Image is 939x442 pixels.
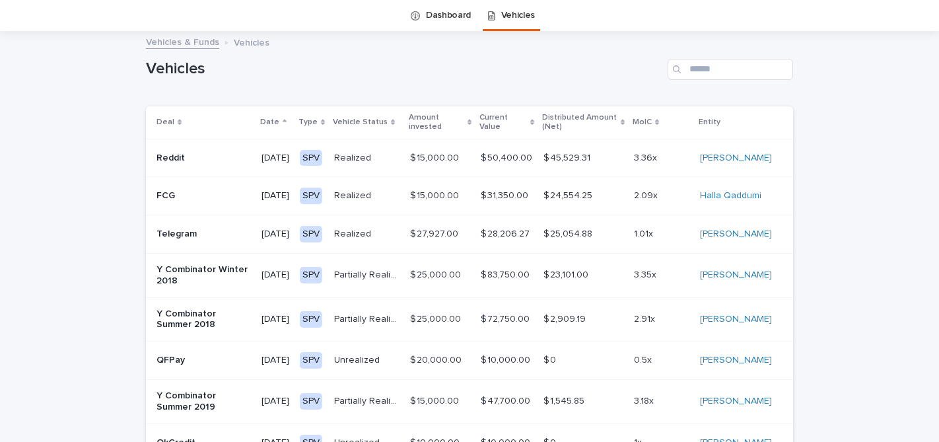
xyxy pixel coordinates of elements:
[146,215,793,254] tr: Telegram[DATE]SPVRealizedRealized $ 27,927.00$ 27,927.00 $ 28,206.27$ 28,206.27 $ 25,054.88$ 25,0...
[700,314,772,325] a: [PERSON_NAME]
[543,150,593,164] p: $ 45,529.31
[334,352,382,366] p: Unrealized
[300,226,322,242] div: SPV
[261,153,289,164] p: [DATE]
[261,270,289,281] p: [DATE]
[334,267,402,281] p: Partially Realized
[700,396,772,407] a: [PERSON_NAME]
[634,393,656,407] p: 3.18x
[700,153,772,164] a: [PERSON_NAME]
[156,264,251,287] p: Y Combinator Winter 2018
[699,115,720,129] p: Entity
[156,153,251,164] p: Reddit
[300,393,322,410] div: SPV
[700,229,772,240] a: [PERSON_NAME]
[300,150,322,166] div: SPV
[334,226,374,240] p: Realized
[261,314,289,325] p: [DATE]
[261,190,289,202] p: [DATE]
[146,34,219,49] a: Vehicles & Funds
[334,311,402,325] p: Partially Realized
[334,188,374,202] p: Realized
[481,393,533,407] p: $ 47,700.00
[543,352,559,366] p: $ 0
[234,34,269,49] p: Vehicles
[146,253,793,297] tr: Y Combinator Winter 2018[DATE]SPVPartially RealizedPartially Realized $ 25,000.00$ 25,000.00 $ 83...
[479,110,526,135] p: Current Value
[334,393,402,407] p: Partially Realized
[146,297,793,342] tr: Y Combinator Summer 2018[DATE]SPVPartially RealizedPartially Realized $ 25,000.00$ 25,000.00 $ 72...
[156,190,251,202] p: FCG
[543,267,591,281] p: $ 23,101.00
[260,115,279,129] p: Date
[634,311,658,325] p: 2.91x
[668,59,793,80] input: Search
[634,188,660,202] p: 2.09x
[410,226,461,240] p: $ 27,927.00
[543,393,587,407] p: $ 1,545.85
[156,309,251,331] p: Y Combinator Summer 2018
[634,352,654,366] p: 0.5x
[700,270,772,281] a: [PERSON_NAME]
[410,188,462,202] p: $ 15,000.00
[156,355,251,366] p: QFPay
[300,311,322,328] div: SPV
[481,352,533,366] p: $ 10,000.00
[481,311,532,325] p: $ 72,750.00
[298,115,318,129] p: Type
[156,115,174,129] p: Deal
[261,396,289,407] p: [DATE]
[543,311,588,325] p: $ 2,909.19
[146,177,793,215] tr: FCG[DATE]SPVRealizedRealized $ 15,000.00$ 15,000.00 $ 31,350.00$ 31,350.00 $ 24,554.25$ 24,554.25...
[409,110,464,135] p: Amount invested
[481,226,532,240] p: $ 28,206.27
[300,188,322,204] div: SPV
[634,150,660,164] p: 3.36x
[410,267,464,281] p: $ 25,000.00
[543,188,595,202] p: $ 24,554.25
[261,229,289,240] p: [DATE]
[542,110,617,135] p: Distributed Amount (Net)
[481,150,535,164] p: $ 50,400.00
[481,188,531,202] p: $ 31,350.00
[300,267,322,283] div: SPV
[146,342,793,380] tr: QFPay[DATE]SPVUnrealizedUnrealized $ 20,000.00$ 20,000.00 $ 10,000.00$ 10,000.00 $ 0$ 0 0.5x0.5x ...
[700,190,761,202] a: Halla Qaddumi
[146,379,793,424] tr: Y Combinator Summer 2019[DATE]SPVPartially RealizedPartially Realized $ 15,000.00$ 15,000.00 $ 47...
[543,226,595,240] p: $ 25,054.88
[634,267,659,281] p: 3.35x
[156,229,251,240] p: Telegram
[634,226,656,240] p: 1.01x
[410,352,464,366] p: $ 20,000.00
[300,352,322,369] div: SPV
[146,139,793,177] tr: Reddit[DATE]SPVRealizedRealized $ 15,000.00$ 15,000.00 $ 50,400.00$ 50,400.00 $ 45,529.31$ 45,529...
[700,355,772,366] a: [PERSON_NAME]
[146,59,662,79] h1: Vehicles
[333,115,388,129] p: Vehicle Status
[410,393,462,407] p: $ 15,000.00
[481,267,532,281] p: $ 83,750.00
[410,150,462,164] p: $ 15,000.00
[410,311,464,325] p: $ 25,000.00
[633,115,652,129] p: MoIC
[261,355,289,366] p: [DATE]
[334,150,374,164] p: Realized
[156,390,251,413] p: Y Combinator Summer 2019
